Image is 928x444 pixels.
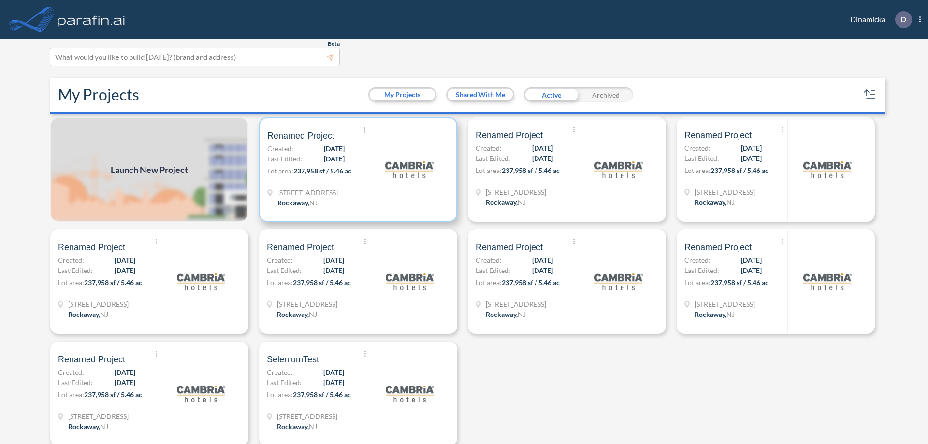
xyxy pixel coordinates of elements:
span: [DATE] [741,255,762,265]
span: Renamed Project [476,129,543,141]
span: 321 Mt Hope Ave [695,299,755,309]
span: 237,958 sf / 5.46 ac [84,278,142,286]
div: Rockaway, NJ [277,198,318,208]
span: 237,958 sf / 5.46 ac [84,390,142,399]
span: 237,958 sf / 5.46 ac [502,278,560,286]
span: [DATE] [532,153,553,163]
span: Rockaway , [486,198,518,206]
span: [DATE] [532,143,553,153]
h2: My Projects [58,86,139,104]
span: [DATE] [115,367,135,377]
img: logo [594,258,643,306]
span: [DATE] [532,255,553,265]
span: NJ [309,422,317,430]
span: [DATE] [323,377,344,387]
span: 321 Mt Hope Ave [68,411,129,421]
span: Created: [476,255,502,265]
span: 237,958 sf / 5.46 ac [710,278,768,286]
span: Rockaway , [277,199,309,207]
div: Rockaway, NJ [277,421,317,431]
span: Lot area: [476,166,502,174]
img: logo [177,258,225,306]
div: Rockaway, NJ [695,309,735,319]
div: Rockaway, NJ [486,197,526,207]
span: SeleniumTest [267,354,319,365]
span: Created: [267,367,293,377]
span: Lot area: [58,390,84,399]
span: Renamed Project [58,242,125,253]
span: Renamed Project [267,130,334,142]
button: sort [862,87,878,102]
span: 237,958 sf / 5.46 ac [502,166,560,174]
img: logo [594,145,643,194]
span: Lot area: [684,278,710,286]
span: Last Edited: [58,377,93,387]
span: Last Edited: [267,377,302,387]
div: Rockaway, NJ [68,421,108,431]
span: Last Edited: [476,265,510,275]
img: logo [803,258,852,306]
span: [DATE] [115,265,135,275]
img: logo [177,370,225,418]
span: NJ [309,310,317,318]
span: 321 Mt Hope Ave [277,411,337,421]
span: Lot area: [267,278,293,286]
span: [DATE] [741,143,762,153]
span: Rockaway , [695,310,726,318]
span: 237,958 sf / 5.46 ac [293,390,351,399]
span: 237,958 sf / 5.46 ac [293,278,351,286]
span: NJ [518,198,526,206]
a: Launch New Project [50,117,248,222]
span: Lot area: [684,166,710,174]
span: Created: [267,255,293,265]
span: NJ [726,198,735,206]
span: [DATE] [323,367,344,377]
span: Created: [476,143,502,153]
span: [DATE] [323,255,344,265]
img: logo [803,145,852,194]
span: Beta [328,40,340,48]
span: Renamed Project [684,129,752,141]
img: logo [385,145,434,194]
button: My Projects [370,89,435,100]
span: Rockaway , [68,422,100,430]
span: 237,958 sf / 5.46 ac [293,167,351,175]
span: Created: [267,143,293,154]
span: Last Edited: [684,265,719,275]
span: 321 Mt Hope Ave [277,299,337,309]
span: Renamed Project [476,242,543,253]
span: NJ [309,199,318,207]
span: Last Edited: [267,154,302,164]
span: Last Edited: [684,153,719,163]
img: logo [386,370,434,418]
span: 321 Mt Hope Ave [68,299,129,309]
span: Created: [58,367,84,377]
button: Shared With Me [448,89,513,100]
div: Rockaway, NJ [695,197,735,207]
span: Rockaway , [68,310,100,318]
span: Last Edited: [58,265,93,275]
span: 321 Mt Hope Ave [695,187,755,197]
img: logo [56,10,127,29]
span: NJ [518,310,526,318]
span: 237,958 sf / 5.46 ac [710,166,768,174]
div: Rockaway, NJ [486,309,526,319]
span: Last Edited: [476,153,510,163]
span: Lot area: [267,167,293,175]
div: Dinamicka [836,11,921,28]
span: Rockaway , [695,198,726,206]
span: Lot area: [267,390,293,399]
span: 321 Mt Hope Ave [486,299,546,309]
span: NJ [726,310,735,318]
span: Created: [58,255,84,265]
div: Rockaway, NJ [277,309,317,319]
span: 321 Mt Hope Ave [277,187,338,198]
img: logo [386,258,434,306]
span: [DATE] [115,377,135,387]
span: Lot area: [476,278,502,286]
span: NJ [100,422,108,430]
span: [DATE] [324,154,345,164]
span: Created: [684,143,710,153]
span: Created: [684,255,710,265]
span: NJ [100,310,108,318]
